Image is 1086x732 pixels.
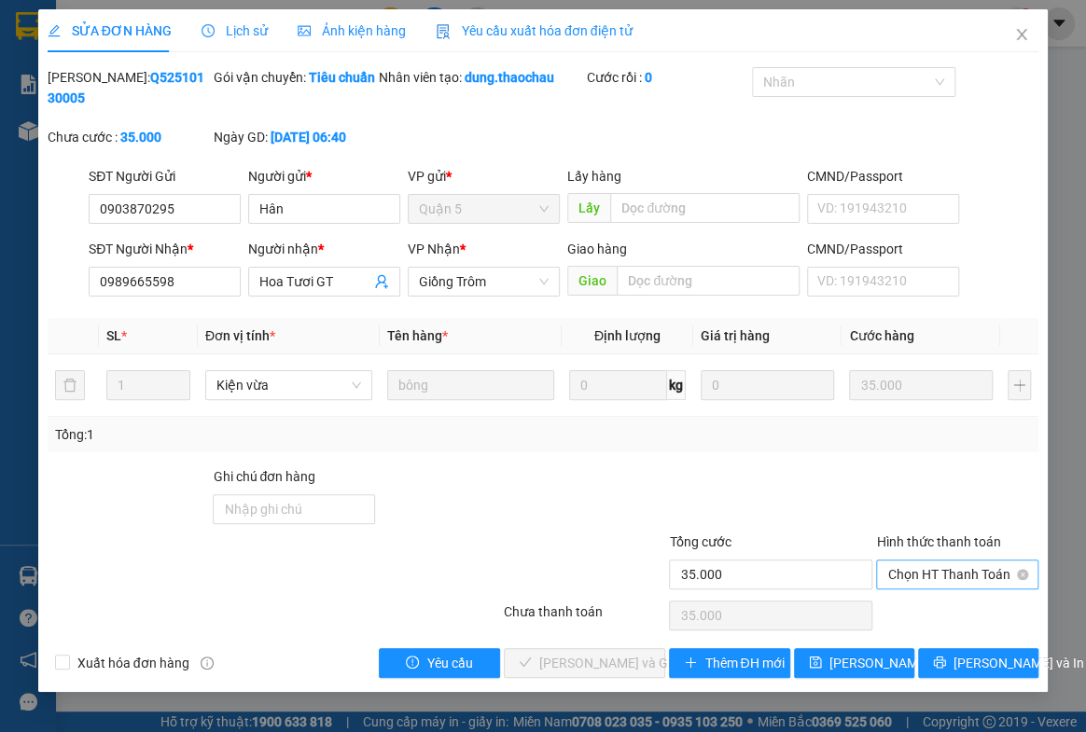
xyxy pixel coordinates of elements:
[701,328,770,343] span: Giá trị hàng
[644,70,651,85] b: 0
[465,70,554,85] b: dung.thaochau
[426,653,472,673] span: Yêu cầu
[48,127,210,147] div: Chưa cước :
[202,23,268,38] span: Lịch sử
[205,328,275,343] span: Đơn vị tính
[201,656,214,670] span: info-circle
[419,195,549,223] span: Quận 5
[248,239,400,259] div: Người nhận
[120,130,161,145] b: 35.000
[807,166,959,186] div: CMND/Passport
[610,193,800,223] input: Dọc đường
[55,424,421,445] div: Tổng: 1
[849,370,993,400] input: 0
[586,67,748,88] div: Cước rồi :
[567,266,617,296] span: Giao
[669,534,731,549] span: Tổng cước
[106,328,121,343] span: SL
[213,494,375,524] input: Ghi chú đơn hàng
[48,24,61,37] span: edit
[374,274,389,289] span: user-add
[887,560,1027,588] span: Chọn HT Thanh Toán
[684,656,697,670] span: plus
[89,239,241,259] div: SĐT Người Nhận
[502,601,668,634] div: Chưa thanh toán
[701,370,834,400] input: 0
[504,648,666,678] button: check[PERSON_NAME] và Giao hàng
[918,648,1038,678] button: printer[PERSON_NAME] và In
[594,328,661,343] span: Định lượng
[849,328,913,343] span: Cước hàng
[807,239,959,259] div: CMND/Passport
[216,371,361,399] span: Kiện vừa
[436,23,633,38] span: Yêu cầu xuất hóa đơn điện tử
[408,166,560,186] div: VP gửi
[1008,370,1031,400] button: plus
[213,67,375,88] div: Gói vận chuyển:
[48,67,210,108] div: [PERSON_NAME]:
[298,24,311,37] span: picture
[995,9,1048,62] button: Close
[89,166,241,186] div: SĐT Người Gửi
[704,653,784,673] span: Thêm ĐH mới
[436,24,451,39] img: icon
[419,268,549,296] span: Giồng Trôm
[1017,569,1028,580] span: close-circle
[248,166,400,186] div: Người gửi
[954,653,1084,673] span: [PERSON_NAME] và In
[270,130,345,145] b: [DATE] 06:40
[876,534,1000,549] label: Hình thức thanh toán
[567,169,621,184] span: Lấy hàng
[933,656,946,670] span: printer
[809,656,822,670] span: save
[567,242,627,256] span: Giao hàng
[408,242,460,256] span: VP Nhận
[1014,27,1029,42] span: close
[298,23,406,38] span: Ảnh kiện hàng
[48,23,172,38] span: SỬA ĐƠN HÀNG
[202,24,215,37] span: clock-circle
[669,648,789,678] button: plusThêm ĐH mới
[387,328,448,343] span: Tên hàng
[567,193,610,223] span: Lấy
[55,370,85,400] button: delete
[213,469,315,484] label: Ghi chú đơn hàng
[829,653,979,673] span: [PERSON_NAME] thay đổi
[379,648,499,678] button: exclamation-circleYêu cầu
[308,70,374,85] b: Tiêu chuẩn
[794,648,914,678] button: save[PERSON_NAME] thay đổi
[387,370,554,400] input: VD: Bàn, Ghế
[213,127,375,147] div: Ngày GD:
[379,67,582,88] div: Nhân viên tạo:
[70,653,197,673] span: Xuất hóa đơn hàng
[406,656,419,670] span: exclamation-circle
[667,370,686,400] span: kg
[617,266,800,296] input: Dọc đường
